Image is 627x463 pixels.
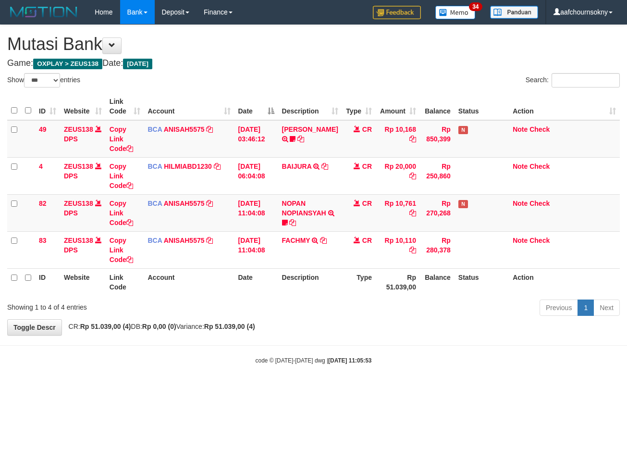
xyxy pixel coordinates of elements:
[282,200,326,217] a: NOPAN NOPIANSYAH
[362,125,372,133] span: CR
[64,237,93,244] a: ZEUS138
[106,93,144,120] th: Link Code: activate to sort column ascending
[204,323,255,330] strong: Rp 51.039,00 (4)
[278,268,342,296] th: Description
[409,135,416,143] a: Copy Rp 10,168 to clipboard
[7,35,620,54] h1: Mutasi Bank
[297,135,304,143] a: Copy INA PAUJANAH to clipboard
[513,200,528,207] a: Note
[409,246,416,254] a: Copy Rp 10,110 to clipboard
[376,231,420,268] td: Rp 10,110
[148,200,162,207] span: BCA
[342,93,376,120] th: Type: activate to sort column ascending
[362,200,372,207] span: CR
[7,299,254,312] div: Showing 1 to 4 of 4 entries
[60,157,106,194] td: DPS
[342,268,376,296] th: Type
[7,59,620,68] h4: Game: Date:
[7,319,62,336] a: Toggle Descr
[435,6,476,19] img: Button%20Memo.svg
[234,93,278,120] th: Date: activate to sort column descending
[321,163,328,170] a: Copy BAIJURA to clipboard
[376,120,420,158] td: Rp 10,168
[64,200,93,207] a: ZEUS138
[458,200,468,208] span: Has Note
[529,163,550,170] a: Check
[164,237,205,244] a: ANISAH5575
[110,200,133,226] a: Copy Link Code
[513,125,528,133] a: Note
[455,93,509,120] th: Status
[60,194,106,231] td: DPS
[513,163,528,170] a: Note
[148,237,162,244] span: BCA
[206,200,213,207] a: Copy ANISAH5575 to clipboard
[282,125,338,133] a: [PERSON_NAME]
[376,194,420,231] td: Rp 10,761
[529,237,550,244] a: Check
[362,237,372,244] span: CR
[148,163,162,170] span: BCA
[106,268,144,296] th: Link Code
[376,268,420,296] th: Rp 51.039,00
[80,323,131,330] strong: Rp 51.039,00 (4)
[110,125,133,152] a: Copy Link Code
[7,5,80,19] img: MOTION_logo.png
[320,237,327,244] a: Copy FACHMY to clipboard
[540,300,578,316] a: Previous
[39,125,47,133] span: 49
[144,268,234,296] th: Account
[234,268,278,296] th: Date
[7,73,80,88] label: Show entries
[490,6,538,19] img: panduan.png
[469,2,482,11] span: 34
[214,163,221,170] a: Copy HILMIABD1230 to clipboard
[206,125,213,133] a: Copy ANISAH5575 to clipboard
[420,231,455,268] td: Rp 280,378
[529,125,550,133] a: Check
[509,93,620,120] th: Action: activate to sort column ascending
[578,300,594,316] a: 1
[64,323,255,330] span: CR: DB: Variance:
[409,172,416,180] a: Copy Rp 20,000 to clipboard
[373,6,421,19] img: Feedback.jpg
[420,194,455,231] td: Rp 270,268
[552,73,620,88] input: Search:
[64,163,93,170] a: ZEUS138
[60,93,106,120] th: Website: activate to sort column ascending
[282,163,312,170] a: BAIJURA
[148,125,162,133] span: BCA
[278,93,342,120] th: Description: activate to sort column ascending
[526,73,620,88] label: Search:
[362,163,372,170] span: CR
[455,268,509,296] th: Status
[24,73,60,88] select: Showentries
[234,194,278,231] td: [DATE] 11:04:08
[39,237,47,244] span: 83
[35,93,60,120] th: ID: activate to sort column ascending
[39,163,43,170] span: 4
[164,200,205,207] a: ANISAH5575
[60,231,106,268] td: DPS
[123,59,152,69] span: [DATE]
[509,268,620,296] th: Action
[234,120,278,158] td: [DATE] 03:46:12
[35,268,60,296] th: ID
[110,237,133,263] a: Copy Link Code
[144,93,234,120] th: Account: activate to sort column ascending
[409,209,416,217] a: Copy Rp 10,761 to clipboard
[289,219,296,226] a: Copy NOPAN NOPIANSYAH to clipboard
[60,120,106,158] td: DPS
[513,237,528,244] a: Note
[529,200,550,207] a: Check
[164,125,205,133] a: ANISAH5575
[39,200,47,207] span: 82
[164,163,212,170] a: HILMIABD1230
[420,268,455,296] th: Balance
[206,237,213,244] a: Copy ANISAH5575 to clipboard
[64,125,93,133] a: ZEUS138
[420,93,455,120] th: Balance
[282,237,310,244] a: FACHMY
[33,59,102,69] span: OXPLAY > ZEUS138
[142,323,176,330] strong: Rp 0,00 (0)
